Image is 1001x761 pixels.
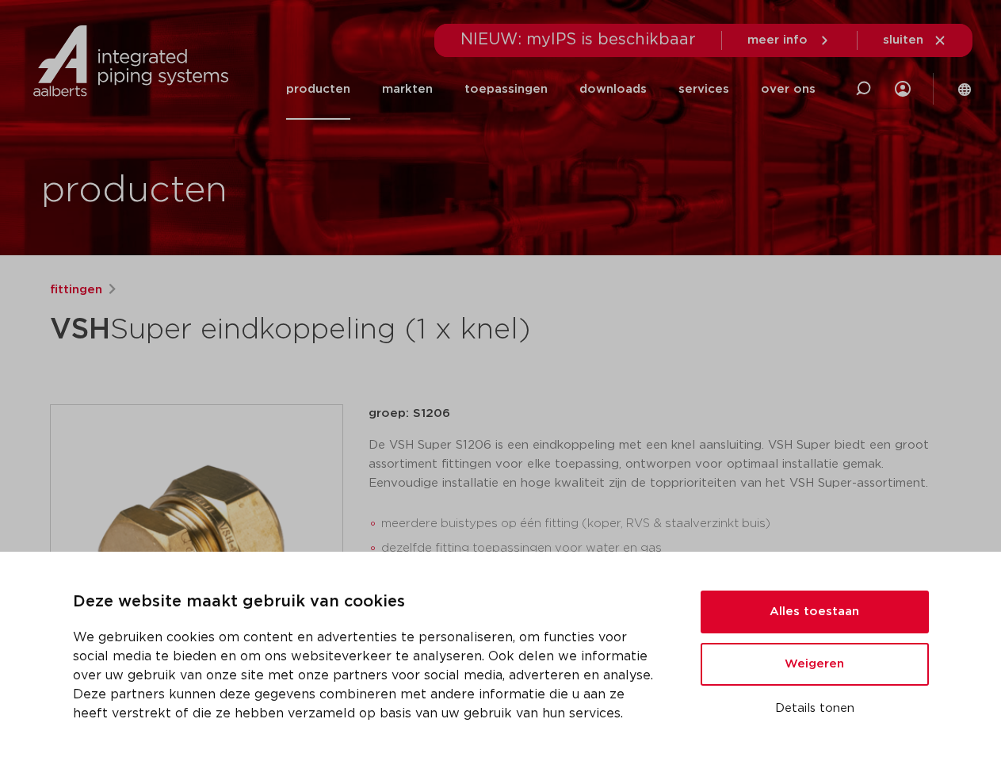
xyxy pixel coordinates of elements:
[50,315,110,344] strong: VSH
[369,436,952,493] p: De VSH Super S1206 is een eindkoppeling met een knel aansluiting. VSH Super biedt een groot assor...
[761,59,816,120] a: over ons
[50,306,645,354] h1: Super eindkoppeling (1 x knel)
[701,591,929,633] button: Alles toestaan
[747,34,808,46] span: meer info
[50,281,102,300] a: fittingen
[286,59,816,120] nav: Menu
[701,695,929,722] button: Details tonen
[579,59,647,120] a: downloads
[51,405,342,697] img: Product Image for VSH Super eindkoppeling (1 x knel)
[286,59,350,120] a: producten
[883,33,947,48] a: sluiten
[747,33,831,48] a: meer info
[381,511,952,537] li: meerdere buistypes op één fitting (koper, RVS & staalverzinkt buis)
[701,643,929,686] button: Weigeren
[381,536,952,561] li: dezelfde fitting toepassingen voor water en gas
[460,32,696,48] span: NIEUW: myIPS is beschikbaar
[678,59,729,120] a: services
[73,628,663,723] p: We gebruiken cookies om content en advertenties te personaliseren, om functies voor social media ...
[883,34,923,46] span: sluiten
[464,59,548,120] a: toepassingen
[73,590,663,615] p: Deze website maakt gebruik van cookies
[382,59,433,120] a: markten
[41,166,227,216] h1: producten
[369,404,952,423] p: groep: S1206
